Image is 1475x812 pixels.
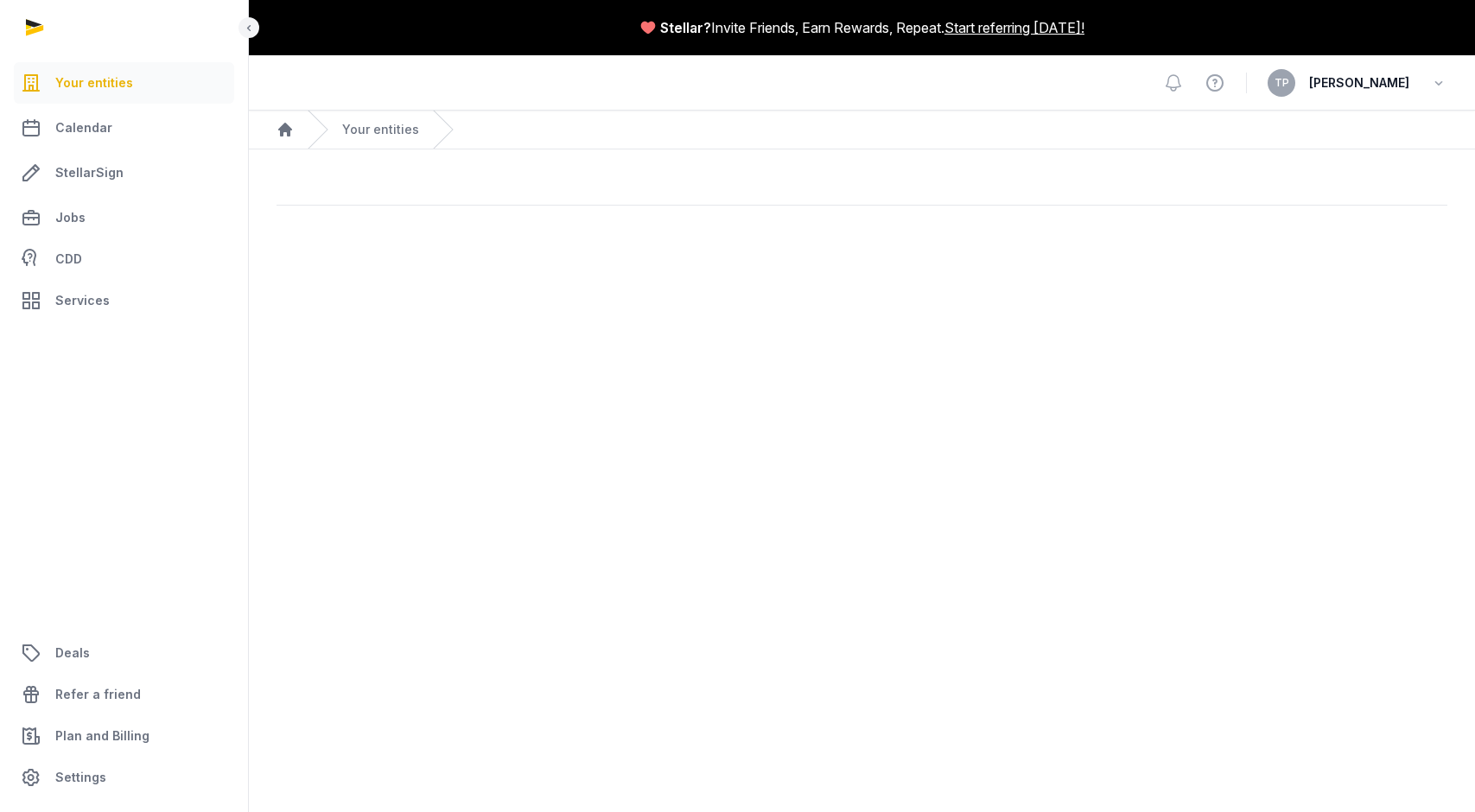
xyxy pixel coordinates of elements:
[55,117,112,138] span: Calendar
[14,62,234,104] a: Your entities
[55,249,82,270] span: CDD
[14,242,234,276] a: CDD
[55,684,141,705] span: Refer a friend
[944,17,1084,38] a: Start referring [DATE]!
[14,757,234,798] a: Settings
[1268,69,1295,97] button: TP
[55,767,106,788] span: Settings
[14,632,234,674] a: Deals
[14,715,234,757] a: Plan and Billing
[1275,78,1289,88] span: TP
[55,162,124,183] span: StellarSign
[14,197,234,238] a: Jobs
[249,111,1475,149] nav: Breadcrumb
[342,121,419,138] a: Your entities
[14,280,234,321] a: Services
[1309,73,1409,93] span: [PERSON_NAME]
[14,107,234,149] a: Calendar
[55,290,110,311] span: Services
[14,152,234,193] a: StellarSign
[55,207,86,228] span: Jobs
[660,17,711,38] span: Stellar?
[55,643,90,663] span: Deals
[55,73,133,93] span: Your entities
[14,674,234,715] a: Refer a friend
[55,726,149,746] span: Plan and Billing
